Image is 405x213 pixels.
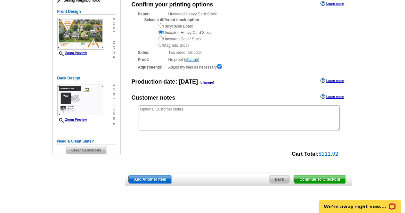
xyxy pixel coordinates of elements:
a: change [201,80,213,84]
img: small-thumb.jpg [57,85,104,116]
span: t [112,31,115,36]
a: Learn more [320,1,344,6]
span: » [112,55,115,60]
strong: Select a different stock option [144,18,199,22]
a: Zoom Preview [57,51,87,55]
div: Two sided, full color [138,50,339,55]
span: $111.92 [319,151,338,157]
strong: Cart Total: [292,151,319,157]
div: Confirm your printing options [132,0,213,9]
div: Recyclable Board Uncoated Heavy Card Stock Uncoated Cover Stock Magnetic Stock [158,23,339,48]
a: Back [269,175,290,184]
span: s [112,117,115,121]
a: change [185,57,198,62]
span: i [112,102,115,107]
h5: Front Design [57,9,116,15]
span: Add Another Item [129,176,172,183]
strong: Paper: [138,11,166,17]
span: Clear Selections [66,146,107,154]
span: o [112,40,115,45]
strong: Adjustments: [138,64,166,70]
span: » [112,83,115,88]
span: o [112,88,115,93]
span: p [112,93,115,97]
span: » [112,121,115,126]
strong: Sides: [138,50,166,55]
span: ( ) [199,80,214,84]
a: Learn more [320,94,344,99]
div: Production date: [132,78,215,86]
a: Zoom Preview [57,118,87,121]
span: [DATE] [179,78,198,85]
img: small-thumb.jpg [57,18,104,50]
span: o [112,21,115,26]
span: n [112,112,115,117]
span: o [112,107,115,112]
div: Adjust my files as necessary [138,64,339,70]
span: i [112,36,115,40]
a: Add Another Item [128,175,172,184]
div: Uncoated Heavy Card Stock [138,11,339,48]
span: Continue To Checkout [294,176,345,183]
span: Back [270,176,290,183]
span: n [112,45,115,50]
h5: Back Design [57,75,116,81]
h5: Need a Clean Slate? [57,138,116,144]
strong: Proof: [138,57,166,62]
div: Customer notes [132,94,175,102]
span: » [112,16,115,21]
div: No proof ( ) [138,57,339,62]
iframe: LiveChat chat widget [315,193,405,213]
span: p [112,26,115,31]
span: s [112,50,115,55]
a: Learn more [320,78,344,83]
span: t [112,97,115,102]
